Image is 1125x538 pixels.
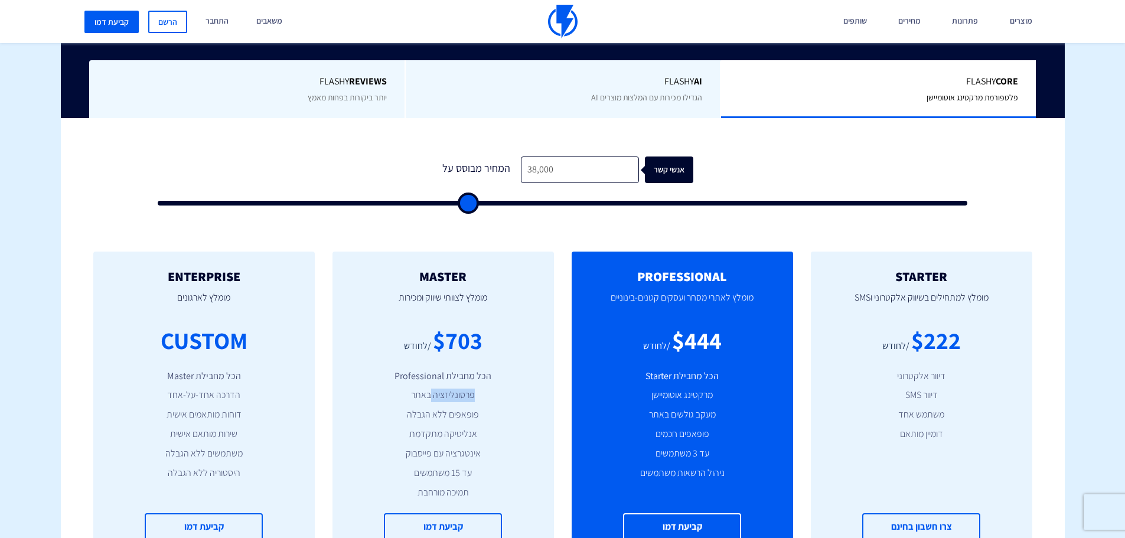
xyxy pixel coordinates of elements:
[111,389,297,402] li: הדרכה אחד-על-אחד
[350,486,536,500] li: תמיכה מורחבת
[829,269,1015,283] h2: STARTER
[111,467,297,480] li: היסטוריה ללא הגבלה
[350,269,536,283] h2: MASTER
[589,389,775,402] li: מרקטינג אוטומיישן
[148,11,187,33] a: הרשם
[350,283,536,324] p: מומלץ לצוותי שיווק ומכירות
[829,370,1015,383] li: דיוור אלקטרוני
[432,156,521,183] div: המחיר מבוסס על
[829,408,1015,422] li: משתמש אחד
[423,75,703,89] span: Flashy
[829,389,1015,402] li: דיוור SMS
[591,92,702,103] span: הגדילו מכירות עם המלצות מוצרים AI
[927,92,1018,103] span: פלטפורמת מרקטינג אוטומיישן
[161,324,247,357] div: CUSTOM
[996,75,1018,87] b: Core
[349,75,387,87] b: REVIEWS
[589,408,775,422] li: מעקב גולשים באתר
[111,447,297,461] li: משתמשים ללא הגבלה
[350,447,536,461] li: אינטגרציה עם פייסבוק
[350,389,536,402] li: פרסונליזציה באתר
[589,447,775,461] li: עד 3 משתמשים
[672,324,722,357] div: $444
[651,156,699,183] div: אנשי קשר
[829,428,1015,441] li: דומיין מותאם
[350,370,536,383] li: הכל מחבילת Professional
[404,340,431,353] div: /לחודש
[433,324,482,357] div: $703
[84,11,139,33] a: קביעת דמו
[350,467,536,480] li: עד 15 משתמשים
[643,340,670,353] div: /לחודש
[107,75,387,89] span: Flashy
[350,428,536,441] li: אנליטיקה מתקדמת
[829,283,1015,324] p: מומלץ למתחילים בשיווק אלקטרוני וSMS
[111,408,297,422] li: דוחות מותאמים אישית
[589,269,775,283] h2: PROFESSIONAL
[694,75,702,87] b: AI
[111,269,297,283] h2: ENTERPRISE
[111,370,297,383] li: הכל מחבילת Master
[589,370,775,383] li: הכל מחבילת Starter
[589,428,775,441] li: פופאפים חכמים
[882,340,909,353] div: /לחודש
[308,92,387,103] span: יותר ביקורות בפחות מאמץ
[739,75,1018,89] span: Flashy
[350,408,536,422] li: פופאפים ללא הגבלה
[111,283,297,324] p: מומלץ לארגונים
[589,283,775,324] p: מומלץ לאתרי מסחר ועסקים קטנים-בינוניים
[589,467,775,480] li: ניהול הרשאות משתמשים
[111,428,297,441] li: שירות מותאם אישית
[911,324,961,357] div: $222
